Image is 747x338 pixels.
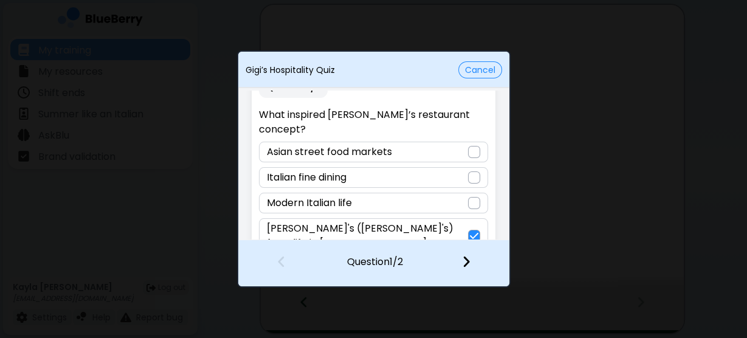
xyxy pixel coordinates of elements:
p: Italian fine dining [267,170,346,185]
p: Question 1 / 2 [347,240,403,269]
img: file icon [462,255,470,268]
img: check [470,231,478,241]
button: Cancel [458,61,502,78]
p: [PERSON_NAME]'s ([PERSON_NAME]'s) farm life in [GEOGRAPHIC_DATA] [267,221,468,250]
p: Gigi’s Hospitality Quiz [246,64,335,75]
p: Asian street food markets [267,145,392,159]
p: Modern Italian life [267,196,352,210]
p: What inspired [PERSON_NAME]’s restaurant concept? [259,108,488,137]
